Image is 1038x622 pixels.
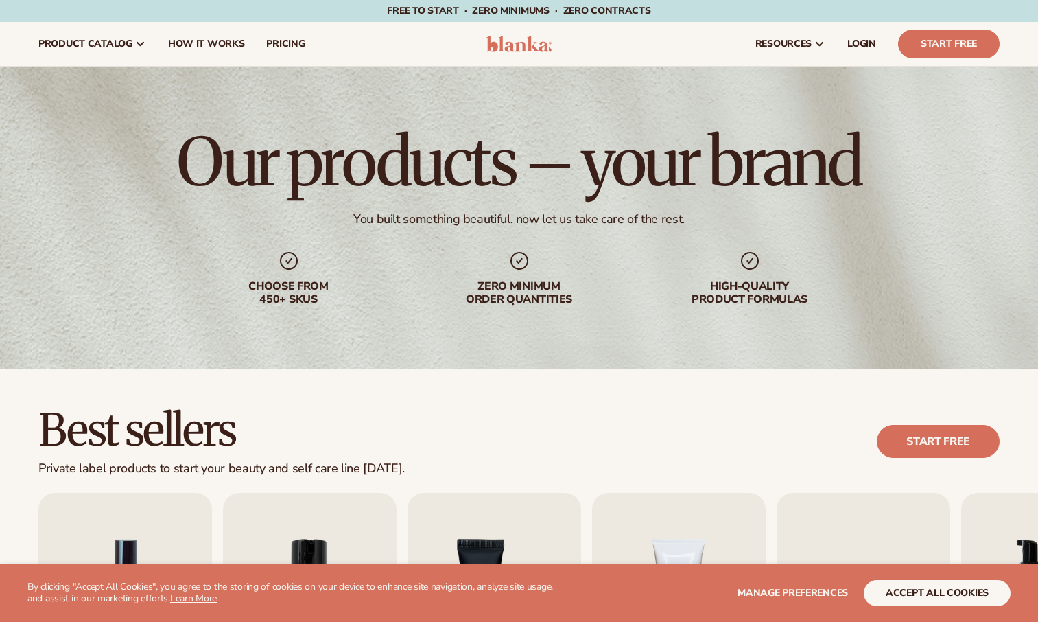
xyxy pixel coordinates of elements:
a: pricing [255,22,316,66]
div: Zero minimum order quantities [432,280,607,306]
span: How It Works [168,38,245,49]
a: LOGIN [836,22,887,66]
a: product catalog [27,22,157,66]
a: How It Works [157,22,256,66]
span: resources [755,38,812,49]
span: pricing [266,38,305,49]
div: Choose from 450+ Skus [201,280,377,306]
a: Learn More [170,592,217,605]
button: accept all cookies [864,580,1011,606]
h1: Our products – your brand [177,129,860,195]
div: High-quality product formulas [662,280,838,306]
p: By clicking "Accept All Cookies", you agree to the storing of cookies on your device to enhance s... [27,581,563,605]
span: product catalog [38,38,132,49]
img: logo [486,36,552,52]
a: Start Free [898,30,1000,58]
div: Private label products to start your beauty and self care line [DATE]. [38,461,405,476]
span: Free to start · ZERO minimums · ZERO contracts [387,4,650,17]
a: Start free [877,425,1000,458]
span: Manage preferences [738,586,848,599]
h2: Best sellers [38,407,405,453]
button: Manage preferences [738,580,848,606]
a: resources [744,22,836,66]
span: LOGIN [847,38,876,49]
div: You built something beautiful, now let us take care of the rest. [353,211,685,227]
